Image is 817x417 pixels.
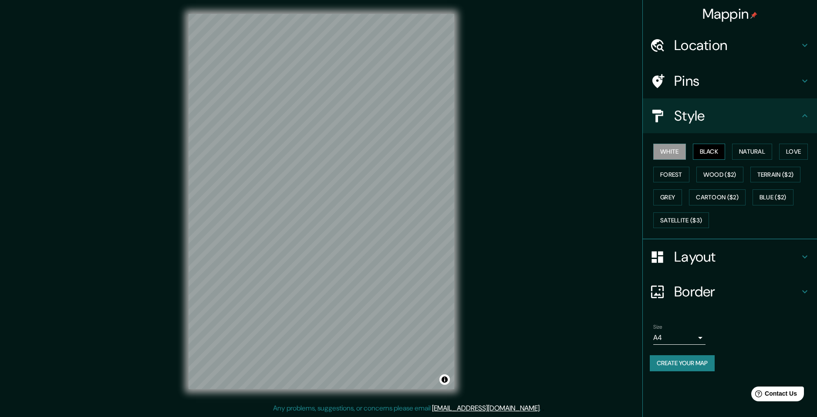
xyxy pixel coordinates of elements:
[650,355,715,371] button: Create your map
[643,98,817,133] div: Style
[542,403,544,414] div: .
[653,167,689,183] button: Forest
[653,323,662,331] label: Size
[674,283,800,300] h4: Border
[732,144,772,160] button: Natural
[674,248,800,266] h4: Layout
[643,28,817,63] div: Location
[674,107,800,124] h4: Style
[739,383,807,407] iframe: Help widget launcher
[689,189,746,205] button: Cartoon ($2)
[643,274,817,309] div: Border
[779,144,808,160] button: Love
[541,403,542,414] div: .
[750,12,757,19] img: pin-icon.png
[674,72,800,90] h4: Pins
[643,239,817,274] div: Layout
[643,64,817,98] div: Pins
[273,403,541,414] p: Any problems, suggestions, or concerns please email .
[439,374,450,385] button: Toggle attribution
[674,37,800,54] h4: Location
[750,167,801,183] button: Terrain ($2)
[653,331,706,345] div: A4
[693,144,726,160] button: Black
[432,404,540,413] a: [EMAIL_ADDRESS][DOMAIN_NAME]
[753,189,793,205] button: Blue ($2)
[653,212,709,229] button: Satellite ($3)
[653,144,686,160] button: White
[653,189,682,205] button: Grey
[702,5,758,23] h4: Mappin
[696,167,743,183] button: Wood ($2)
[189,14,454,389] canvas: Map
